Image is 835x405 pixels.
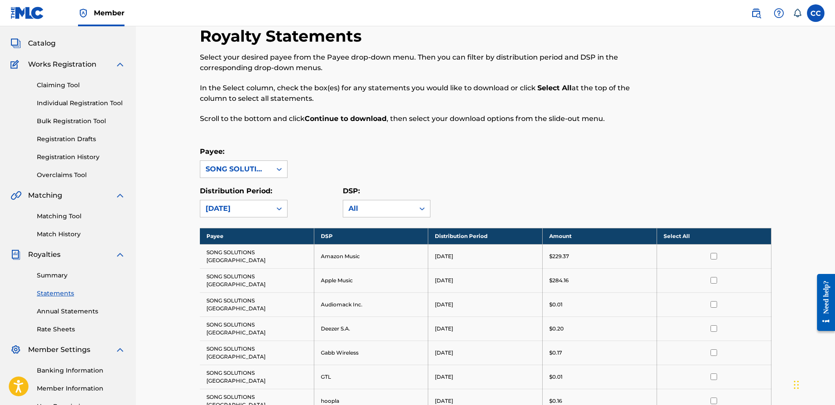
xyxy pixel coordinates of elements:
p: $0.01 [549,301,562,309]
iframe: Resource Center [810,267,835,338]
a: Registration Drafts [37,135,125,144]
a: CatalogCatalog [11,38,56,49]
img: Royalties [11,249,21,260]
th: Payee [200,228,314,244]
img: help [774,8,784,18]
th: Select All [657,228,771,244]
a: Matching Tool [37,212,125,221]
span: Royalties [28,249,60,260]
th: DSP [314,228,428,244]
p: $0.01 [549,373,562,381]
div: All [348,203,409,214]
a: Banking Information [37,366,125,375]
td: SONG SOLUTIONS [GEOGRAPHIC_DATA] [200,365,314,389]
td: Deezer S.A. [314,316,428,341]
a: Annual Statements [37,307,125,316]
div: User Menu [807,4,824,22]
a: Summary [37,271,125,280]
strong: Continue to download [305,114,387,123]
td: [DATE] [428,365,543,389]
p: $284.16 [549,277,569,284]
p: $0.17 [549,349,562,357]
span: Matching [28,190,62,201]
img: expand [115,249,125,260]
img: Top Rightsholder [78,8,89,18]
img: Works Registration [11,59,22,70]
td: [DATE] [428,268,543,292]
span: Member [94,8,124,18]
a: Bulk Registration Tool [37,117,125,126]
a: Overclaims Tool [37,171,125,180]
p: In the Select column, check the box(es) for any statements you would like to download or click at... [200,83,640,104]
a: Public Search [747,4,765,22]
p: $0.20 [549,325,564,333]
td: [DATE] [428,316,543,341]
h2: Royalty Statements [200,26,366,46]
div: [DATE] [206,203,266,214]
td: [DATE] [428,341,543,365]
span: Member Settings [28,345,90,355]
td: Audiomack Inc. [314,292,428,316]
div: SONG SOLUTIONS [GEOGRAPHIC_DATA] [206,164,266,174]
img: search [751,8,761,18]
p: $0.16 [549,397,562,405]
label: DSP: [343,187,360,195]
a: Rate Sheets [37,325,125,334]
td: GTL [314,365,428,389]
img: expand [115,345,125,355]
img: Catalog [11,38,21,49]
td: SONG SOLUTIONS [GEOGRAPHIC_DATA] [200,316,314,341]
span: Catalog [28,38,56,49]
td: [DATE] [428,292,543,316]
a: Individual Registration Tool [37,99,125,108]
th: Amount [543,228,657,244]
label: Distribution Period: [200,187,272,195]
a: Match History [37,230,125,239]
a: Registration History [37,153,125,162]
div: Drag [794,372,799,398]
p: $229.37 [549,252,569,260]
p: Scroll to the bottom and click , then select your download options from the slide-out menu. [200,114,640,124]
a: Statements [37,289,125,298]
th: Distribution Period [428,228,543,244]
img: Matching [11,190,21,201]
div: Help [770,4,788,22]
td: Amazon Music [314,244,428,268]
img: Member Settings [11,345,21,355]
td: Apple Music [314,268,428,292]
div: Notifications [793,9,802,18]
td: SONG SOLUTIONS [GEOGRAPHIC_DATA] [200,292,314,316]
p: Select your desired payee from the Payee drop-down menu. Then you can filter by distribution peri... [200,52,640,73]
a: SummarySummary [11,17,64,28]
td: Gabb Wireless [314,341,428,365]
img: expand [115,59,125,70]
td: SONG SOLUTIONS [GEOGRAPHIC_DATA] [200,244,314,268]
td: SONG SOLUTIONS [GEOGRAPHIC_DATA] [200,268,314,292]
td: SONG SOLUTIONS [GEOGRAPHIC_DATA] [200,341,314,365]
span: Works Registration [28,59,96,70]
label: Payee: [200,147,224,156]
img: expand [115,190,125,201]
a: Claiming Tool [37,81,125,90]
img: MLC Logo [11,7,44,19]
a: Member Information [37,384,125,393]
strong: Select All [537,84,572,92]
iframe: Chat Widget [791,363,835,405]
td: [DATE] [428,244,543,268]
